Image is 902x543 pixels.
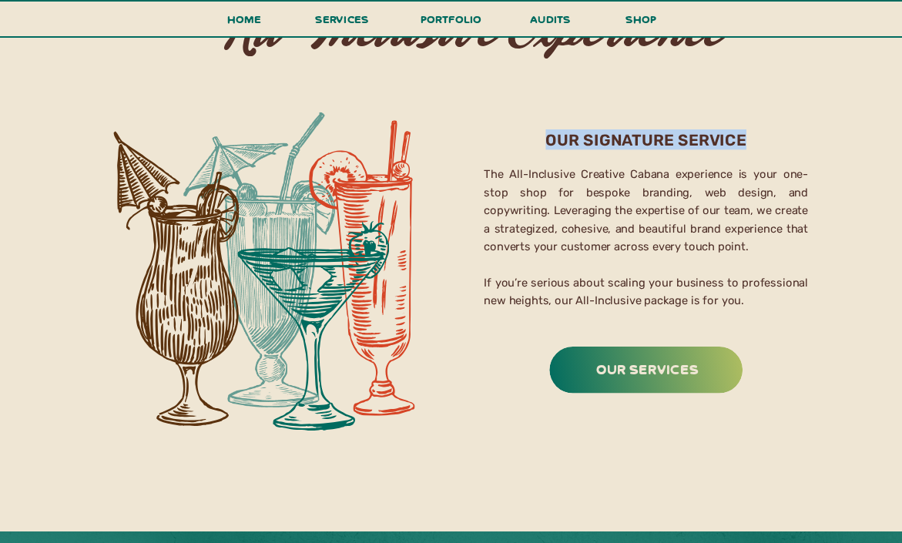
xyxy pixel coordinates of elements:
span: services [315,12,370,27]
a: portfolio [416,10,487,38]
h2: Our Signature service [492,129,800,147]
a: services [310,10,374,38]
a: Our Services [553,357,742,380]
h2: All-Inclusive Experience [169,5,780,43]
a: audits [528,10,573,36]
a: shop [605,10,678,36]
a: Home [221,10,268,38]
p: The All-Inclusive Creative Cabana experience is your one-stop shop for bespoke branding, web desi... [484,165,808,315]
